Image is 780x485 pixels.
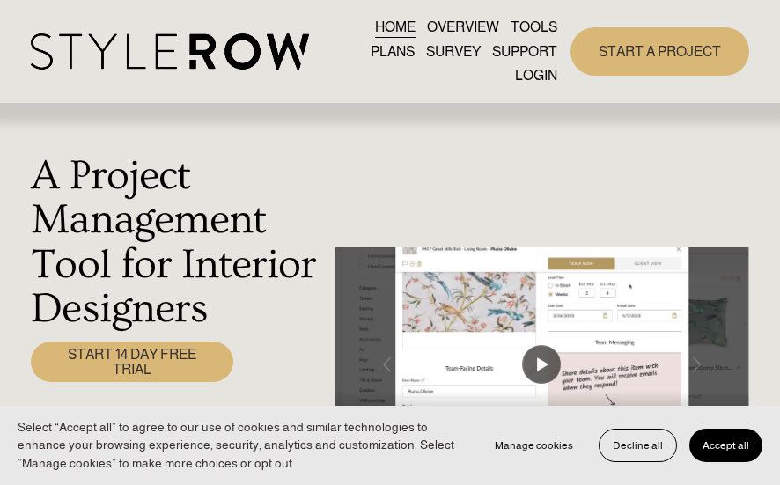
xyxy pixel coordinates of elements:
[375,16,416,40] a: HOME
[371,40,415,63] a: PLANS
[689,429,762,462] button: Accept all
[495,439,573,452] span: Manage cookies
[599,429,677,462] button: Decline all
[426,40,481,63] a: SURVEY
[482,429,586,462] button: Manage cookies
[427,16,499,40] a: OVERVIEW
[18,418,464,473] p: Select “Accept all” to agree to our use of cookies and similar technologies to enhance your brows...
[570,27,749,76] a: START A PROJECT
[492,41,557,62] span: SUPPORT
[511,16,557,40] a: TOOLS
[703,439,749,452] span: Accept all
[613,439,663,452] span: Decline all
[31,342,233,382] a: START 14 DAY FREE TRIAL
[515,63,557,87] a: LOGIN
[31,33,308,70] img: StyleRow
[522,345,561,384] button: Play
[492,40,557,63] a: folder dropdown
[31,154,324,332] h1: A Project Management Tool for Interior Designers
